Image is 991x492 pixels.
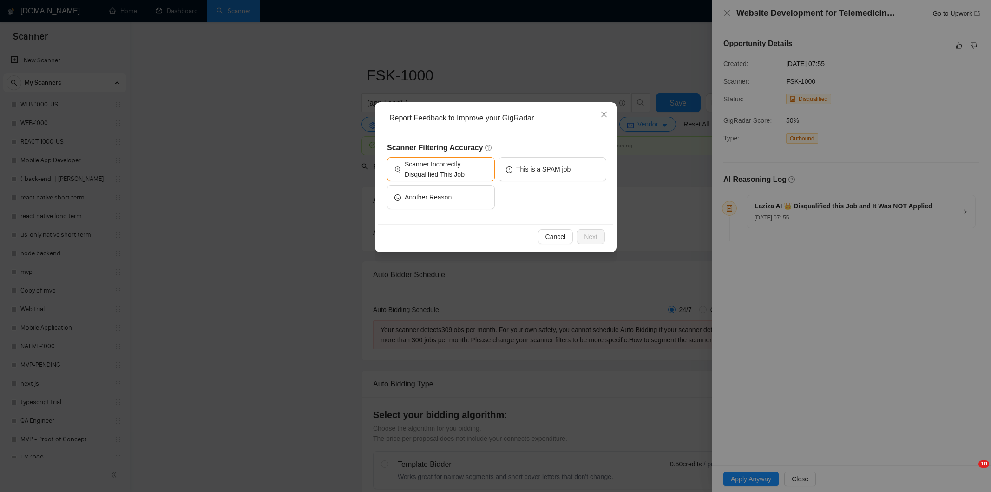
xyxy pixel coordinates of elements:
[545,232,565,242] span: Cancel
[959,460,982,483] iframe: Intercom live chat
[387,157,495,181] button: Scanner Incorrectly Disqualified This Job
[387,185,495,209] button: frownAnother Reason
[516,164,571,174] span: This is a SPAM job
[499,157,606,181] button: exclamation-circleThis is a SPAM job
[577,229,605,244] button: Next
[978,460,989,468] span: 10
[485,144,492,152] span: question-circle
[600,111,608,118] span: close
[394,193,401,200] span: frown
[591,102,617,127] button: Close
[405,159,487,180] span: Scanner Incorrectly Disqualified This Job
[538,229,573,244] button: Cancel
[387,142,606,153] h5: Scanner Filtering Accuracy
[389,113,609,123] div: Report Feedback to Improve your GigRadar
[506,166,512,173] span: exclamation-circle
[405,192,452,202] span: Another Reason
